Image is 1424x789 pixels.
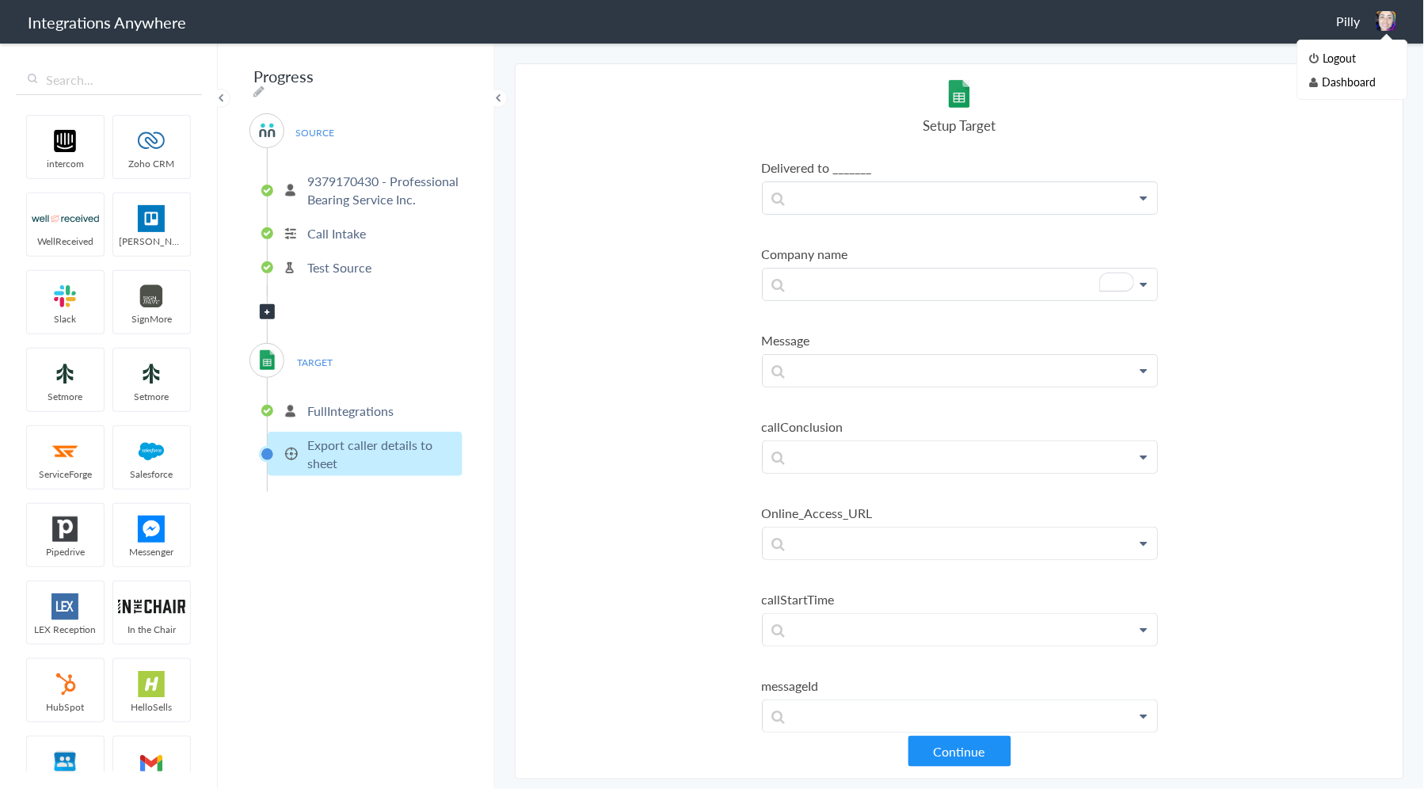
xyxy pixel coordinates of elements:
img: zoho-logo.svg [118,128,185,154]
img: wr-logo.svg [32,205,99,232]
p: FullIntegrations [307,402,394,420]
p: Export caller details to sheet [307,436,459,472]
img: inch-logo.svg [118,593,185,620]
span: Setmore [27,390,104,403]
p: 9379170430 - Professional Bearing Service Inc. [307,172,459,208]
span: SignMore [113,312,190,326]
span: HelloSells [113,700,190,714]
span: intercom [27,157,104,170]
span: WellReceived [27,234,104,248]
img: setmoreNew.jpg [32,360,99,387]
img: pipedrive.png [32,516,99,543]
img: hubspot-logo.svg [32,671,99,698]
h4: Setup Target [762,116,1158,135]
label: messageId [762,677,1158,695]
img: googleContact_logo.png [32,749,99,776]
span: LEX Reception [27,623,104,636]
img: gmail-logo.svg [118,749,185,776]
label: Delivered to _______ [762,158,1158,177]
span: [PERSON_NAME] [113,234,190,248]
span: Salesforce [113,467,190,481]
img: signmore-logo.png [118,283,185,310]
label: Message [762,331,1158,349]
img: salesforce-logo.svg [118,438,185,465]
span: In the Chair [113,623,190,636]
li: Dashboard [1298,70,1407,93]
span: Messenger [113,545,190,558]
button: Continue [908,736,1011,767]
label: Company name [762,245,1158,263]
span: ServiceForge [27,467,104,481]
span: Zoho CRM [113,157,190,170]
img: GoogleSheetLogo.png [257,350,277,370]
span: Setmore [113,390,190,403]
h1: Integrations Anywhere [28,11,186,33]
span: TARGET [285,352,345,373]
img: blob [1376,11,1396,31]
img: slack-logo.svg [32,283,99,310]
p: To enrich screen reader interactions, please activate Accessibility in Grammarly extension settings [763,269,1157,300]
label: Online_Access_URL [762,504,1158,522]
span: HubSpot [27,700,104,714]
img: setmoreNew.jpg [118,360,185,387]
img: GoogleSheetLogo.png [946,80,973,108]
img: hs-app-logo.svg [118,671,185,698]
label: callStartTime [762,590,1158,608]
img: lex-app-logo.svg [32,593,99,620]
img: trello.png [118,205,185,232]
p: Test Source [307,258,371,276]
p: Call Intake [307,224,366,242]
span: SOURCE [285,122,345,143]
span: Slack [27,312,104,326]
img: FBM.png [118,516,185,543]
img: answerconnect-logo.svg [257,120,277,140]
li: Logout [1298,46,1407,70]
input: Search... [16,65,202,95]
span: Pilly [1337,12,1361,30]
img: serviceforge-icon.png [32,438,99,465]
label: callConclusion [762,417,1158,436]
img: intercom-logo.svg [32,128,99,154]
span: Pipedrive [27,545,104,558]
